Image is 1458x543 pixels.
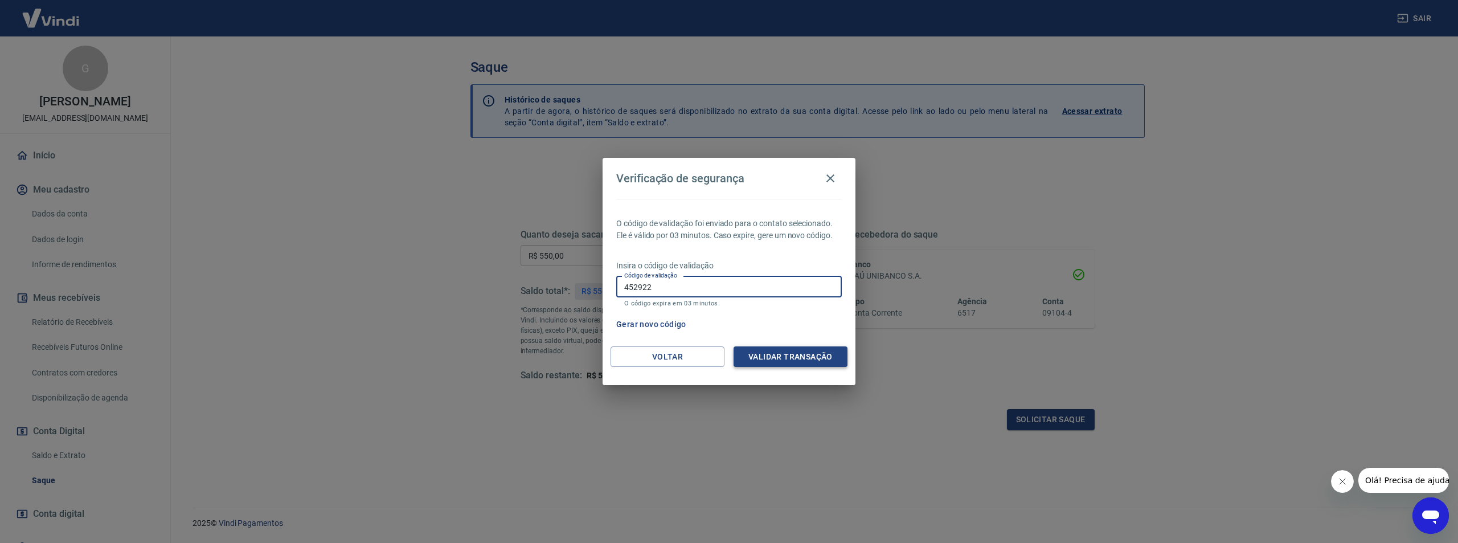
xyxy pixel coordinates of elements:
[734,346,847,368] button: Validar transação
[624,271,677,280] label: Código de validação
[616,218,842,242] p: O código de validação foi enviado para o contato selecionado. Ele é válido por 03 minutos. Caso e...
[611,346,724,368] button: Voltar
[1331,470,1354,493] iframe: Fechar mensagem
[616,172,744,185] h4: Verificação de segurança
[624,300,834,307] p: O código expira em 03 minutos.
[616,260,842,272] p: Insira o código de validação
[7,8,96,17] span: Olá! Precisa de ajuda?
[612,314,691,335] button: Gerar novo código
[1358,468,1449,493] iframe: Mensagem da empresa
[1412,497,1449,534] iframe: Botão para abrir a janela de mensagens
